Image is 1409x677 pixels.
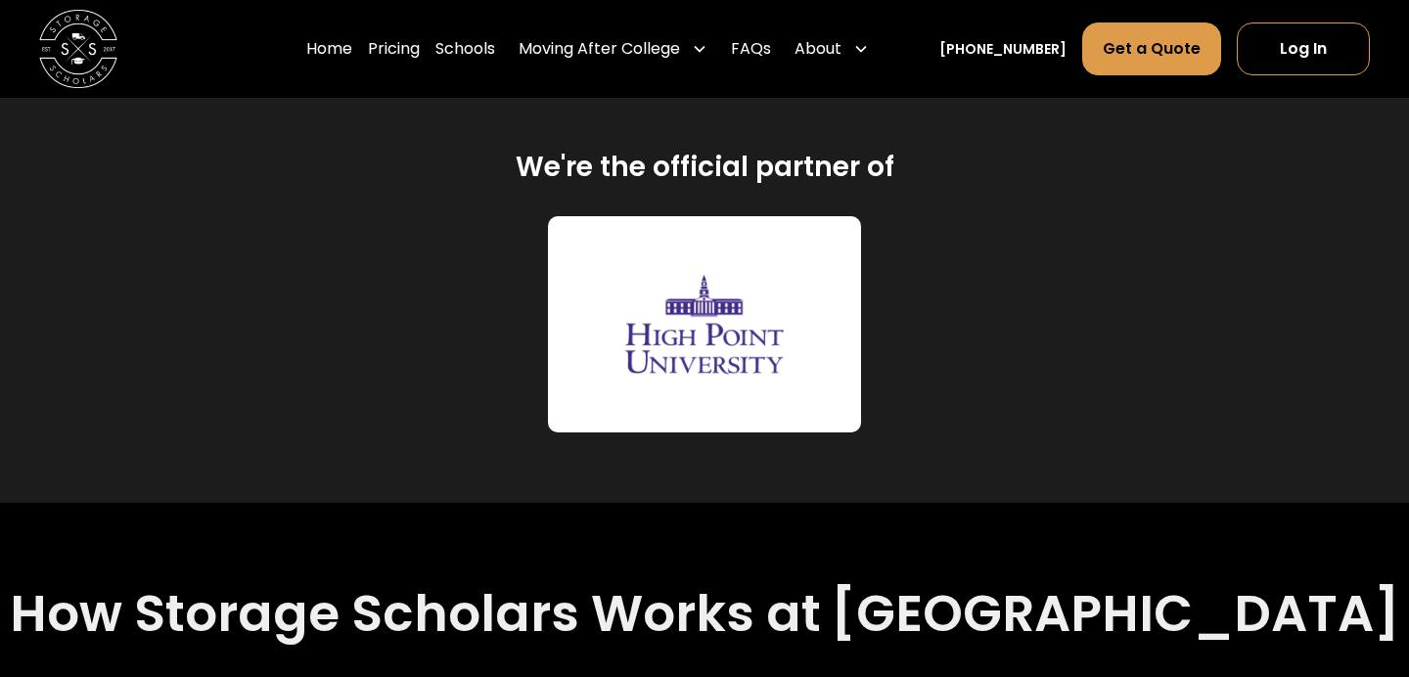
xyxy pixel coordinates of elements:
img: Storage Scholars main logo [39,10,117,88]
a: [PHONE_NUMBER] [939,39,1067,60]
div: About [795,37,841,61]
a: Schools [435,22,495,76]
a: Get a Quote [1082,23,1221,75]
div: About [787,22,877,76]
h2: We're the official partner of [516,150,894,185]
h2: [GEOGRAPHIC_DATA] [831,583,1399,644]
a: FAQs [731,22,771,76]
a: Pricing [368,22,420,76]
div: Moving After College [511,22,715,76]
h2: How Storage Scholars Works at [10,583,821,644]
a: Log In [1237,23,1370,75]
div: Moving After College [519,37,680,61]
a: Home [306,22,352,76]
